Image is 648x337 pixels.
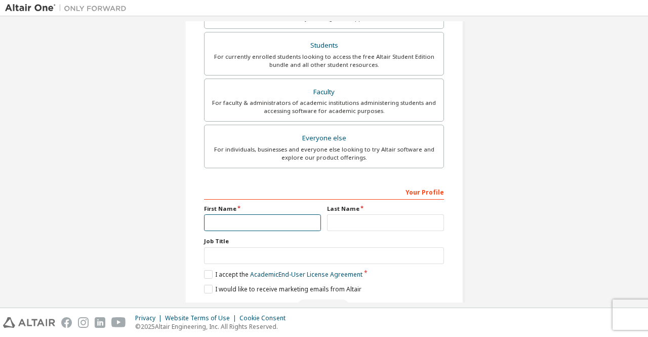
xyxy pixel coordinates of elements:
label: I accept the [204,270,362,279]
img: linkedin.svg [95,317,105,328]
p: © 2025 Altair Engineering, Inc. All Rights Reserved. [135,322,292,331]
label: First Name [204,205,321,213]
div: Email already exists [204,299,444,315]
div: Your Profile [204,183,444,200]
img: instagram.svg [78,317,89,328]
label: I would like to receive marketing emails from Altair [204,285,361,293]
div: For faculty & administrators of academic institutions administering students and accessing softwa... [211,99,437,115]
img: Altair One [5,3,132,13]
img: facebook.svg [61,317,72,328]
label: Job Title [204,237,444,245]
div: Privacy [135,314,165,322]
div: For currently enrolled students looking to access the free Altair Student Edition bundle and all ... [211,53,437,69]
label: Last Name [327,205,444,213]
a: Academic End-User License Agreement [250,270,362,279]
div: Cookie Consent [239,314,292,322]
img: youtube.svg [111,317,126,328]
div: Website Terms of Use [165,314,239,322]
div: Everyone else [211,131,437,145]
div: For individuals, businesses and everyone else looking to try Altair software and explore our prod... [211,145,437,162]
div: Faculty [211,85,437,99]
img: altair_logo.svg [3,317,55,328]
div: Students [211,39,437,53]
